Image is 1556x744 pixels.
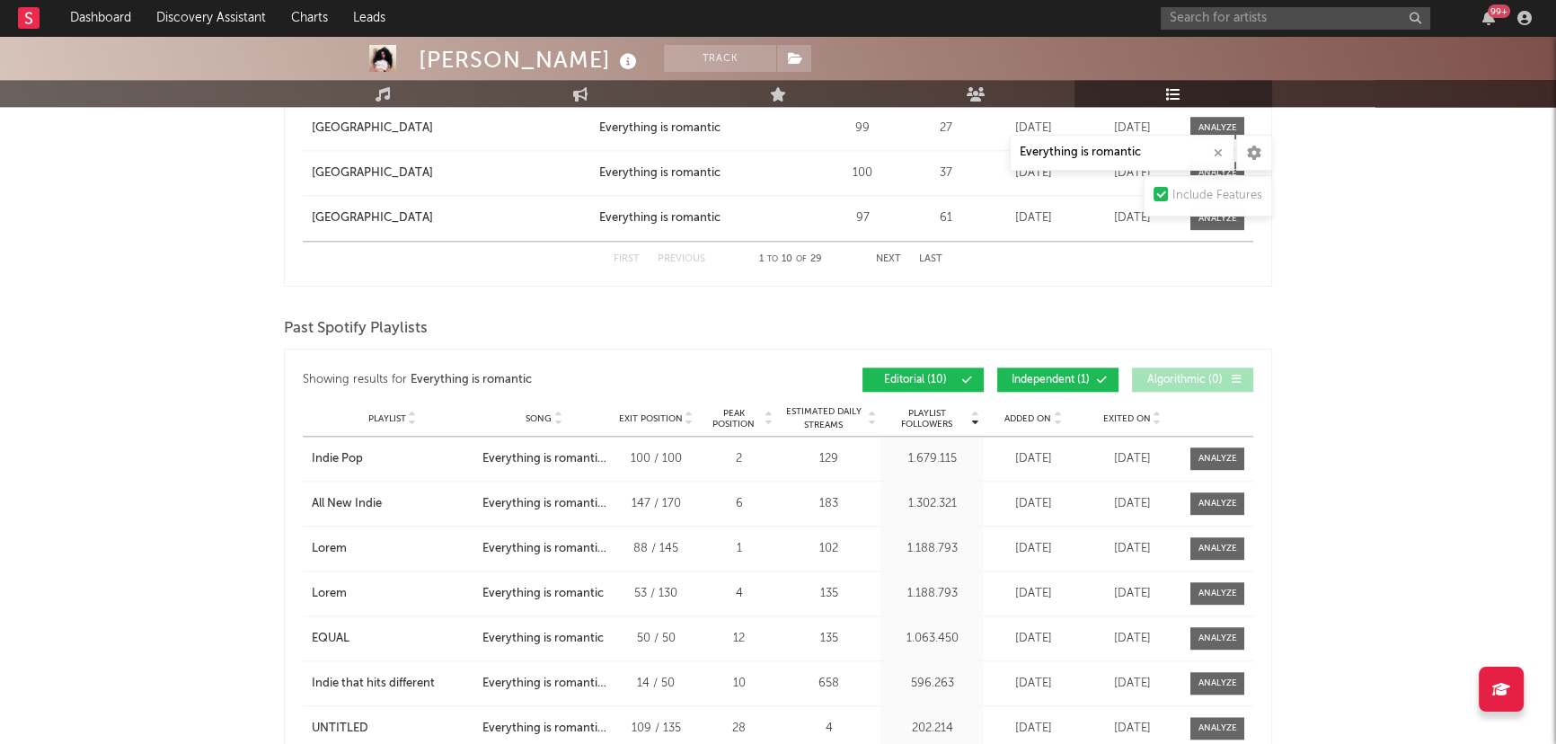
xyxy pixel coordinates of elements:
div: [DATE] [988,164,1078,182]
div: 88 / 145 [615,540,696,558]
div: [DATE] [988,450,1078,468]
div: 202.214 [885,720,979,738]
div: 135 [782,630,876,648]
div: [DATE] [988,495,1078,513]
a: Everything is romantic [599,164,813,182]
span: Playlist Followers [885,408,968,430]
div: [PERSON_NAME] [419,45,641,75]
span: Estimated Daily Streams [782,405,865,432]
a: Lorem [312,540,473,558]
button: 99+ [1482,11,1495,25]
input: Search for artists [1161,7,1430,30]
a: Everything is romantic featuring [PERSON_NAME] [482,495,606,513]
div: 12 [705,630,773,648]
div: 10 [705,675,773,693]
div: [DATE] [988,209,1078,227]
div: 596.263 [885,675,979,693]
div: 4 [782,720,876,738]
div: [DATE] [1087,120,1177,137]
div: 50 / 50 [615,630,696,648]
a: Everything is romantic [482,630,606,648]
a: Indie that hits different [312,675,473,693]
div: [GEOGRAPHIC_DATA] [312,209,433,227]
div: [GEOGRAPHIC_DATA] [312,120,433,137]
div: [DATE] [988,720,1078,738]
a: [GEOGRAPHIC_DATA] [312,164,590,182]
div: EQUAL [312,630,349,648]
button: Independent(1) [997,368,1118,392]
span: Past Spotify Playlists [284,318,428,340]
div: 4 [705,585,773,603]
div: Everything is romantic [599,120,721,137]
span: Peak Position [705,408,762,430]
button: Previous [658,254,705,264]
div: [DATE] [1087,209,1177,227]
a: Everything is romantic [482,585,606,603]
div: [DATE] [988,675,1078,693]
div: 37 [912,164,979,182]
a: Everything is romantic [599,120,813,137]
div: 14 / 50 [615,675,696,693]
div: 102 [782,540,876,558]
div: 135 [782,585,876,603]
a: [GEOGRAPHIC_DATA] [312,120,590,137]
span: of [796,255,807,263]
div: [GEOGRAPHIC_DATA] [312,164,433,182]
div: 109 / 135 [615,720,696,738]
div: All New Indie [312,495,382,513]
a: Everything is romantic featuring [PERSON_NAME] [482,675,606,693]
span: Exit Position [619,413,683,424]
div: UNTITLED [312,720,368,738]
a: Lorem [312,585,473,603]
a: UNTITLED [312,720,473,738]
a: EQUAL [312,630,473,648]
a: Indie Pop [312,450,473,468]
div: Everything is romantic [482,585,604,603]
div: [DATE] [1087,164,1177,182]
div: Lorem [312,540,347,558]
div: 100 [822,164,903,182]
div: [DATE] [1087,585,1177,603]
div: 53 / 130 [615,585,696,603]
button: Editorial(10) [862,368,984,392]
div: 1 10 29 [741,249,840,270]
span: Playlist [368,413,406,424]
button: Algorithmic(0) [1132,368,1253,392]
a: Everything is romantic featuring [PERSON_NAME] [482,720,606,738]
div: 1.188.793 [885,540,979,558]
div: 129 [782,450,876,468]
div: Everything is romantic [599,209,721,227]
div: 28 [705,720,773,738]
div: Everything is romantic [482,630,604,648]
div: 97 [822,209,903,227]
div: 658 [782,675,876,693]
div: 1.679.115 [885,450,979,468]
div: [DATE] [1087,495,1177,513]
a: Everything is romantic featuring [PERSON_NAME] [482,540,606,558]
div: 1 [705,540,773,558]
input: Search Playlists/Charts [1010,135,1234,171]
div: 183 [782,495,876,513]
a: All New Indie [312,495,473,513]
div: 27 [912,120,979,137]
a: Everything is romantic featuring [PERSON_NAME] [482,450,606,468]
div: Everything is romantic [599,164,721,182]
button: Next [876,254,901,264]
div: [DATE] [1087,630,1177,648]
span: Song [526,413,552,424]
div: Indie that hits different [312,675,435,693]
div: 61 [912,209,979,227]
div: [DATE] [988,120,1078,137]
div: [DATE] [1087,720,1177,738]
div: 6 [705,495,773,513]
div: 2 [705,450,773,468]
button: Last [919,254,942,264]
span: Independent ( 1 ) [1009,375,1092,385]
div: Showing results for [303,368,778,392]
span: Added On [1004,413,1051,424]
div: [DATE] [1087,450,1177,468]
div: 100 / 100 [615,450,696,468]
